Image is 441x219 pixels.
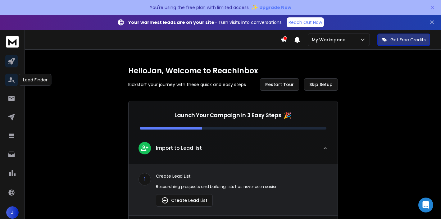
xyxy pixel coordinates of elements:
[6,206,19,219] button: J
[141,144,149,152] img: lead
[156,194,213,207] button: Create Lead List
[259,4,291,11] span: Upgrade Now
[309,81,333,88] span: Skip Setup
[139,173,151,185] div: 1
[128,19,282,25] p: – Turn visits into conversations
[390,37,426,43] p: Get Free Credits
[6,36,19,48] img: logo
[251,1,291,14] button: ✨Upgrade Now
[377,34,430,46] button: Get Free Credits
[156,184,328,189] p: Researching prospects and building lists has never been easier.
[128,81,246,88] p: Kickstart your journey with these quick and easy steps
[129,137,338,164] button: leadImport to Lead list
[251,3,258,12] span: ✨
[287,17,324,27] a: Reach Out Now
[129,164,338,215] div: leadImport to Lead list
[150,4,249,11] p: You're using the free plan with limited access
[312,37,348,43] p: My Workspace
[284,111,291,120] span: 🎉
[128,66,338,76] h1: Hello Jan , Welcome to ReachInbox
[156,173,328,179] p: Create Lead List
[156,144,202,152] p: Import to Lead list
[128,19,214,25] strong: Your warmest leads are on your site
[19,74,52,86] div: Lead Finder
[161,197,169,204] img: lead
[418,198,433,212] div: Open Intercom Messenger
[289,19,322,25] p: Reach Out Now
[260,78,299,91] button: Restart Tour
[175,111,281,120] p: Launch Your Campaign in 3 Easy Steps
[304,78,338,91] button: Skip Setup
